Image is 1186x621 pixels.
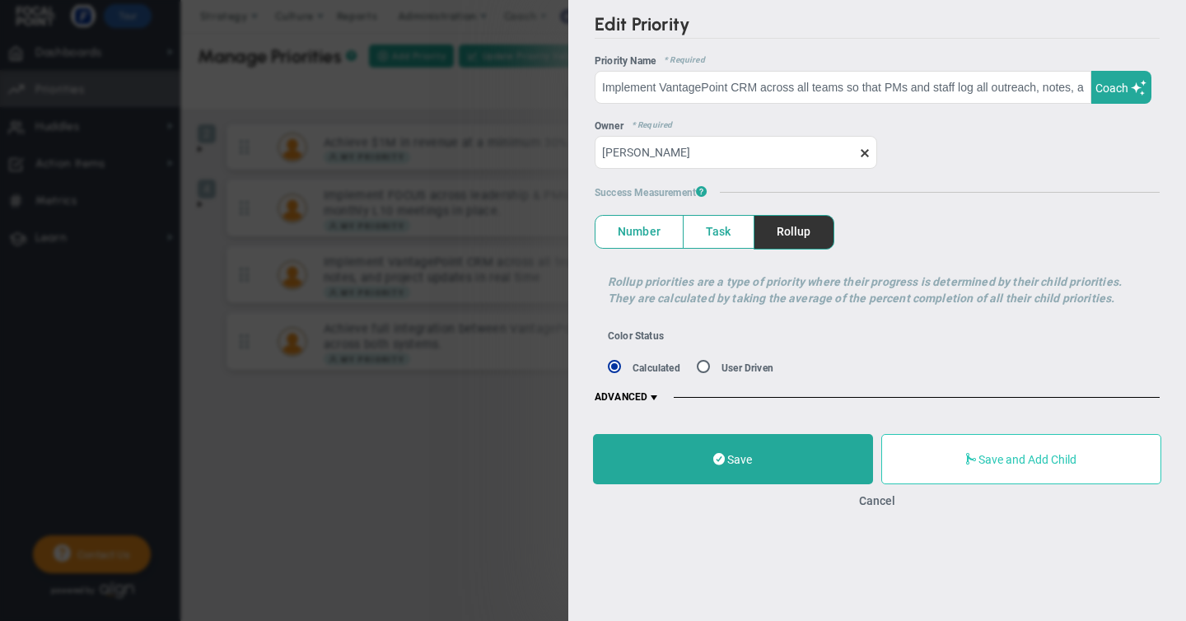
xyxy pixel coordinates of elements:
button: Cancel [859,494,895,507]
span: Coach [1095,82,1128,95]
p: Rollup priorities are a type of priority where their progress is determined by their child priori... [608,273,1147,306]
div: Owner [595,120,1160,132]
label: Calculated [633,362,680,374]
span: * Required [623,120,673,132]
button: Save and Add Child [881,434,1161,484]
h2: Edit Priority [595,13,1160,39]
div: Color Status [608,330,939,342]
span: Save and Add Child [978,453,1076,466]
div: Priority Name [595,55,1160,67]
span: Rollup [754,216,833,248]
span: Number [595,216,683,248]
span: Save [727,453,752,466]
span: ADVANCED [595,391,661,404]
label: User Driven [721,362,773,374]
button: Coach [1091,71,1152,104]
span: Success Measurement [595,185,707,198]
button: Save [593,434,873,484]
input: Search or Invite Team Members [595,136,877,169]
span: Task [684,216,754,248]
span: clear [877,144,890,160]
span: * Required [656,55,705,67]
